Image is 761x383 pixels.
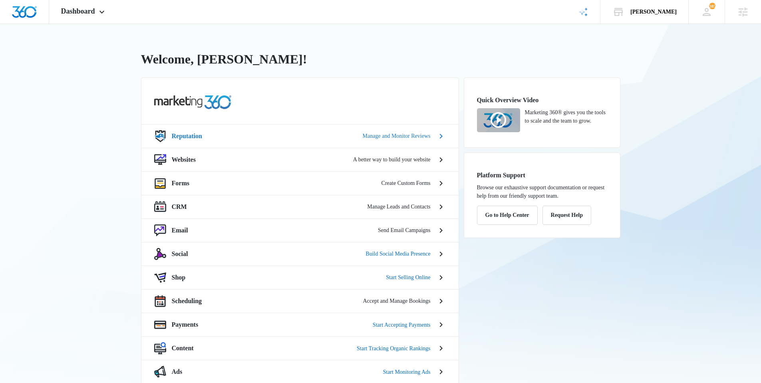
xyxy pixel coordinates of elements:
p: Manage Leads and Contacts [367,202,430,211]
p: Marketing 360® gives you the tools to scale and the team to grow. [525,108,607,129]
a: Go to Help Center [477,212,542,218]
img: reputation [154,130,166,142]
p: Build Social Media Presence [366,250,430,258]
p: Start Selling Online [386,273,430,282]
p: Manage and Monitor Reviews [363,132,431,140]
p: Forms [172,179,189,188]
p: Email [172,226,188,235]
span: 385 [709,3,715,9]
div: account name [630,9,677,15]
p: CRM [172,202,187,212]
a: Request Help [542,212,592,218]
a: paymentsPaymentsStart Accepting Payments [141,313,459,336]
a: schedulingSchedulingAccept and Manage Bookings [141,289,459,313]
a: formsFormsCreate Custom Forms [141,171,459,195]
p: Websites [172,155,196,165]
img: payments [154,319,166,331]
a: contentContentStart Tracking Organic Rankings [141,336,459,360]
p: Ads [172,367,183,377]
h2: Platform Support [477,171,607,180]
p: Accept and Manage Bookings [363,297,430,305]
p: Shop [172,273,186,282]
img: social [154,248,166,260]
img: scheduling [154,295,166,308]
p: Start Accepting Payments [373,321,431,329]
p: Start Tracking Organic Rankings [357,344,430,353]
a: websiteWebsitesA better way to build your website [141,148,459,171]
p: A better way to build your website [353,155,431,164]
p: Social [172,249,188,259]
p: Start Monitoring Ads [383,368,430,376]
h2: Quick Overview Video [477,95,607,105]
button: Request Help [542,206,592,225]
img: website [154,154,166,166]
p: Reputation [172,131,202,141]
h1: Welcome, [PERSON_NAME]! [141,50,307,69]
img: ads [154,366,166,378]
img: shopApp [154,272,166,284]
span: Dashboard [61,7,95,16]
p: Send Email Campaigns [378,226,430,234]
img: crm [154,201,166,213]
button: Go to Help Center [477,206,538,225]
a: nurtureEmailSend Email Campaigns [141,218,459,242]
p: Browse our exhaustive support documentation or request help from our friendly support team. [477,183,607,200]
p: Content [172,343,194,353]
p: Payments [172,320,199,329]
img: nurture [154,224,166,236]
img: content [154,342,166,354]
img: forms [154,177,166,189]
div: notifications count [709,3,715,9]
img: common.products.marketing.title [154,95,232,109]
p: Create Custom Forms [381,179,431,187]
a: reputationReputationManage and Monitor Reviews [141,124,459,148]
a: crmCRMManage Leads and Contacts [141,195,459,218]
img: Quick Overview Video [477,108,520,132]
p: Scheduling [172,296,202,306]
a: socialSocialBuild Social Media Presence [141,242,459,266]
a: shopAppShopStart Selling Online [141,266,459,289]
